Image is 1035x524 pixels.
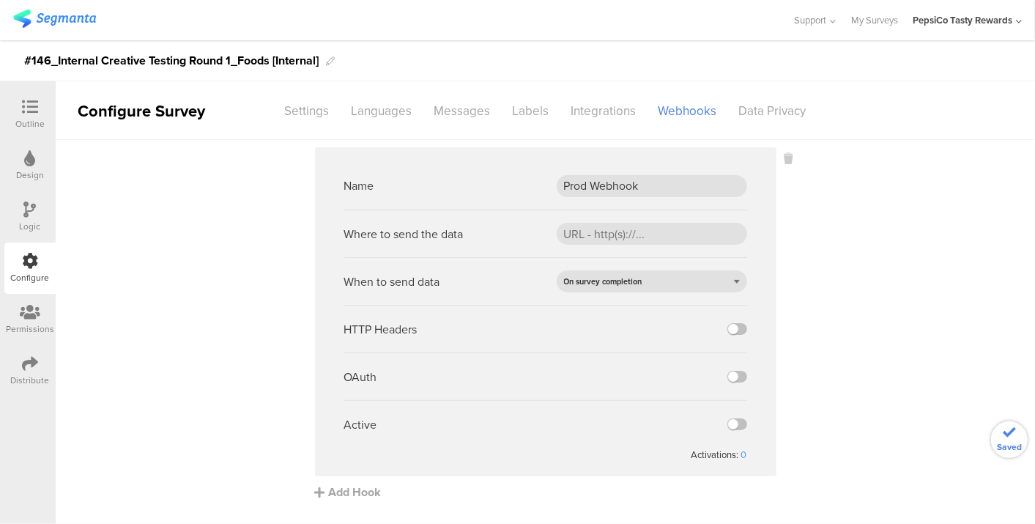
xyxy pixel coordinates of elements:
div: Labels [502,98,560,124]
div: Distribute [11,374,50,387]
div: Data Privacy [728,98,817,124]
div: Activations: [689,448,741,462]
div: Outline [15,117,45,130]
div: PepsiCo Tasty Rewards [913,13,1012,27]
div: Languages [341,98,423,124]
div: Integrations [560,98,648,124]
input: Hook Name [557,175,747,197]
div: Webhooks [648,98,728,124]
div: Messages [423,98,502,124]
div: Settings [274,98,341,124]
div: Permissions [6,322,54,336]
div: Name [344,177,374,194]
div: #146_Internal Creative Testing Round 1_Foods [Internal] [24,49,319,73]
div: Add Hook [315,484,784,501]
div: Where to send the data [344,226,464,243]
div: Logic [20,220,41,233]
span: Saved [997,440,1022,454]
span: On survey completion [564,276,642,287]
span: Support [795,13,827,27]
img: segmanta logo [13,10,96,28]
div: Configure Survey [56,99,224,123]
div: OAuth [344,369,377,385]
div: Active [344,416,377,433]
input: URL - http(s)://... [557,223,747,245]
div: 0 [741,448,747,462]
div: Configure [11,271,50,284]
div: HTTP Headers [344,321,418,338]
div: When to send data [344,273,440,290]
div: Design [16,169,44,182]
